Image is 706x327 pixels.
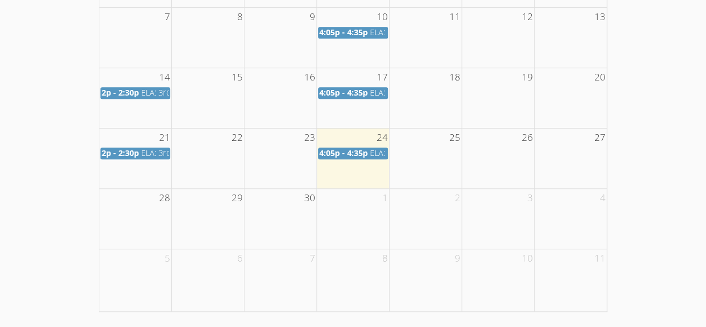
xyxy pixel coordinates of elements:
[164,8,171,26] span: 7
[381,189,389,207] span: 1
[599,189,607,207] span: 4
[376,8,389,26] span: 10
[593,68,607,87] span: 20
[526,189,534,207] span: 3
[158,189,171,207] span: 28
[454,189,462,207] span: 2
[448,8,462,26] span: 11
[370,148,425,158] span: ELA: 3rd Grade
[319,87,368,98] span: 4:05p - 4:35p
[319,148,368,158] span: 4:05p - 4:35p
[319,27,368,37] span: 4:05p - 4:35p
[303,68,316,87] span: 16
[448,129,462,147] span: 25
[230,189,244,207] span: 29
[303,129,316,147] span: 23
[164,249,171,268] span: 5
[454,249,462,268] span: 9
[100,87,170,99] a: 2p - 2:30p ELA: 3rd Grade
[230,129,244,147] span: 22
[593,129,607,147] span: 27
[318,148,388,159] a: 4:05p - 4:35p ELA: 3rd Grade
[102,87,139,98] span: 2p - 2:30p
[303,189,316,207] span: 30
[102,148,139,158] span: 2p - 2:30p
[100,148,170,159] a: 2p - 2:30p ELA: 3rd Grade
[448,68,462,87] span: 18
[521,249,534,268] span: 10
[521,129,534,147] span: 26
[236,249,244,268] span: 6
[158,129,171,147] span: 21
[521,8,534,26] span: 12
[593,249,607,268] span: 11
[309,249,316,268] span: 7
[158,68,171,87] span: 14
[521,68,534,87] span: 19
[370,27,425,37] span: ELA: 3rd Grade
[318,87,388,99] a: 4:05p - 4:35p ELA: 3rd Grade
[309,8,316,26] span: 9
[230,68,244,87] span: 15
[318,27,388,39] a: 4:05p - 4:35p ELA: 3rd Grade
[376,129,389,147] span: 24
[370,87,425,98] span: ELA: 3rd Grade
[141,148,196,158] span: ELA: 3rd Grade
[376,68,389,87] span: 17
[141,87,196,98] span: ELA: 3rd Grade
[236,8,244,26] span: 8
[381,249,389,268] span: 8
[593,8,607,26] span: 13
